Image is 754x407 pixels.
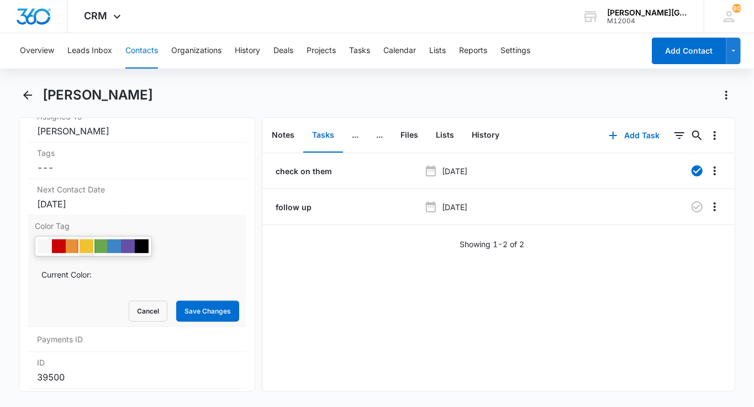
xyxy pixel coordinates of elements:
[37,124,237,138] dd: [PERSON_NAME]
[442,201,467,213] p: [DATE]
[20,33,54,69] button: Overview
[52,239,66,253] div: #CC0000
[66,239,80,253] div: #e69138
[367,118,392,153] button: ...
[652,38,726,64] button: Add Contact
[442,165,467,177] p: [DATE]
[37,147,237,159] label: Tags
[67,33,112,69] button: Leads Inbox
[129,301,167,322] button: Cancel
[93,239,107,253] div: #6aa84f
[463,118,508,153] button: History
[429,33,446,69] button: Lists
[28,327,246,352] div: Payments ID
[37,184,237,195] label: Next Contact Date
[732,4,741,13] span: 80
[383,33,416,69] button: Calendar
[392,118,427,153] button: Files
[107,239,121,253] div: #3d85c6
[273,201,312,213] a: follow up
[85,10,108,22] span: CRM
[303,118,343,153] button: Tasks
[235,33,260,69] button: History
[706,198,724,216] button: Overflow Menu
[171,33,222,69] button: Organizations
[28,143,246,179] div: Tags---
[607,17,688,25] div: account id
[598,122,671,149] button: Add Task
[460,238,524,250] p: Showing 1-2 of 2
[706,127,724,144] button: Overflow Menu
[35,220,239,232] label: Color Tag
[37,371,237,384] dd: 39500
[273,33,293,69] button: Deals
[38,239,52,253] div: #F6F6F6
[28,352,246,389] div: ID39500
[718,86,735,104] button: Actions
[688,127,706,144] button: Search...
[125,33,158,69] button: Contacts
[500,33,530,69] button: Settings
[671,127,688,144] button: Filters
[121,239,135,253] div: #674ea7
[135,239,149,253] div: #000000
[273,165,332,177] a: check on them
[706,162,724,180] button: Overflow Menu
[307,33,336,69] button: Projects
[80,239,93,253] div: #f1c232
[176,301,239,322] button: Save Changes
[37,197,237,211] div: [DATE]
[37,333,87,345] dt: Payments ID
[343,118,367,153] button: ...
[427,118,463,153] button: Lists
[459,33,487,69] button: Reports
[43,87,153,103] h1: [PERSON_NAME]
[37,161,237,174] dd: ---
[37,357,237,368] dt: ID
[263,118,303,153] button: Notes
[19,86,36,104] button: Back
[41,269,92,280] p: Current Color:
[732,4,741,13] div: notifications count
[28,106,246,143] div: Assigned To[PERSON_NAME]
[349,33,370,69] button: Tasks
[607,8,688,17] div: account name
[28,179,246,216] div: Next Contact Date[DATE]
